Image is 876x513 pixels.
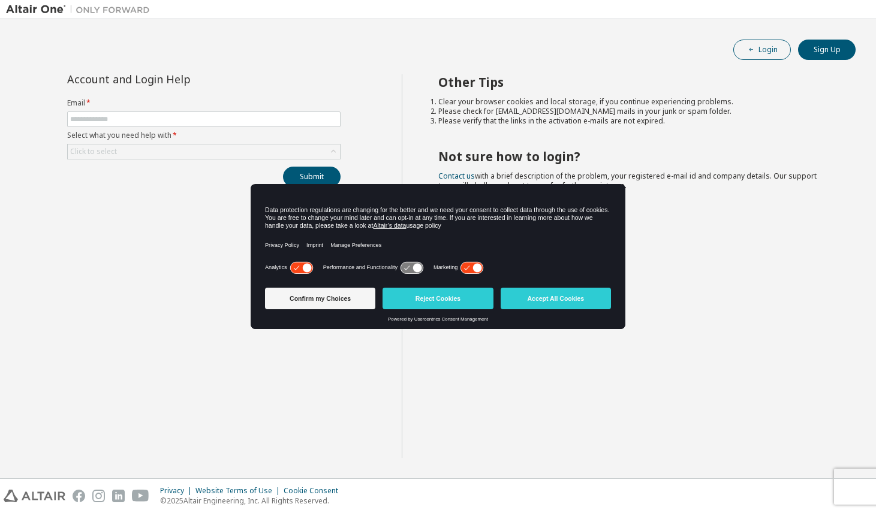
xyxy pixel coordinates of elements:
[798,40,856,60] button: Sign Up
[67,131,341,140] label: Select what you need help with
[438,97,834,107] li: Clear your browser cookies and local storage, if you continue experiencing problems.
[73,490,85,502] img: facebook.svg
[160,496,345,506] p: © 2025 Altair Engineering, Inc. All Rights Reserved.
[67,98,341,108] label: Email
[160,486,195,496] div: Privacy
[283,167,341,187] button: Submit
[132,490,149,502] img: youtube.svg
[6,4,156,16] img: Altair One
[438,171,475,181] a: Contact us
[195,486,284,496] div: Website Terms of Use
[112,490,125,502] img: linkedin.svg
[438,107,834,116] li: Please check for [EMAIL_ADDRESS][DOMAIN_NAME] mails in your junk or spam folder.
[4,490,65,502] img: altair_logo.svg
[733,40,791,60] button: Login
[67,74,286,84] div: Account and Login Help
[92,490,105,502] img: instagram.svg
[438,149,834,164] h2: Not sure how to login?
[438,116,834,126] li: Please verify that the links in the activation e-mails are not expired.
[68,144,340,159] div: Click to select
[284,486,345,496] div: Cookie Consent
[438,74,834,90] h2: Other Tips
[438,171,817,191] span: with a brief description of the problem, your registered e-mail id and company details. Our suppo...
[70,147,117,156] div: Click to select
